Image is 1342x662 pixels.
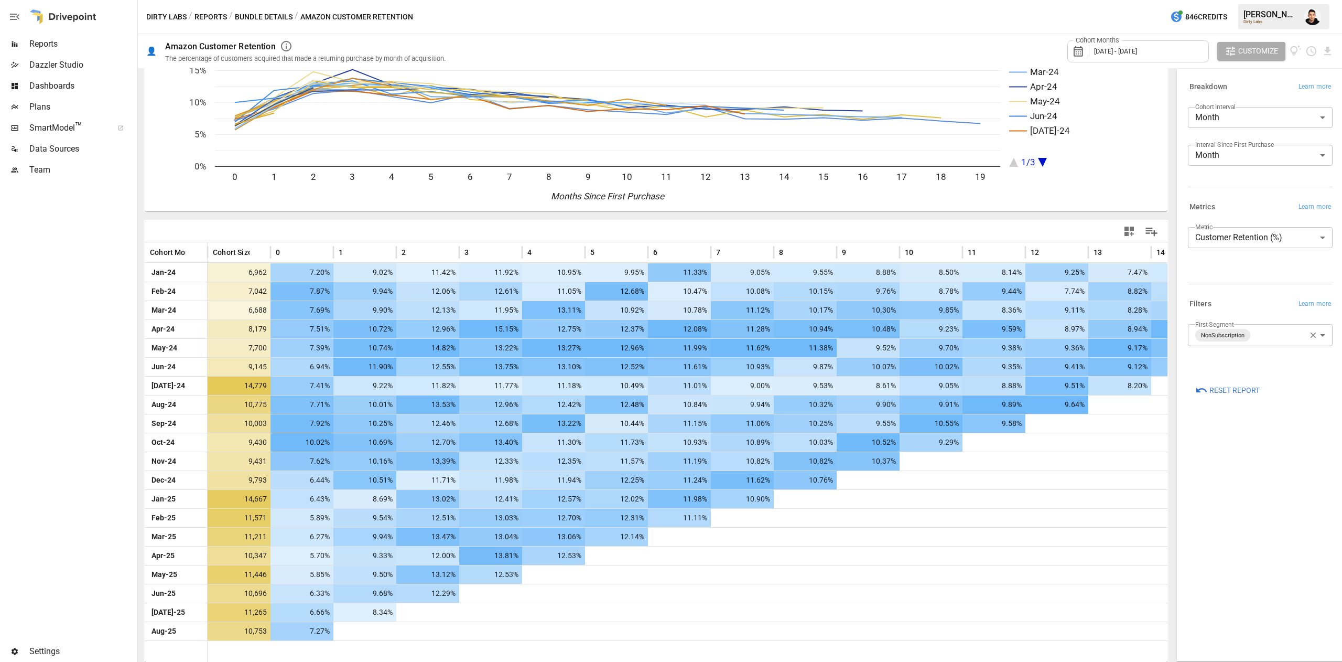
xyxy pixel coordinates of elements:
span: 9.23% [905,320,960,338]
span: 9,793 [213,471,268,489]
text: 5% [194,129,206,140]
text: 0% [194,161,206,172]
button: Sort [187,245,202,260]
span: 11.82% [402,377,457,395]
span: 10.48% [842,320,897,338]
span: 11.92% [464,263,520,282]
span: Jun-24 [150,358,202,376]
label: Cohort Months [1073,36,1122,45]
span: 2 [402,247,406,258]
span: 9.89% [968,396,1023,414]
div: Month [1188,107,1333,128]
span: 12.35% [527,452,583,471]
text: 8 [546,172,551,182]
text: 15% [189,65,206,76]
span: 11.94% [527,471,583,489]
span: 11.33% [653,263,709,282]
span: 11.71% [402,471,457,489]
span: Cohort Month [150,247,197,258]
text: 10 [622,172,632,182]
text: 4 [389,172,394,182]
span: 11.95% [464,301,520,319]
span: 9.05% [905,377,960,395]
span: May-24 [150,339,202,357]
button: Manage Columns [1140,220,1163,243]
span: 10.82% [779,452,835,471]
span: 9.05% [716,263,772,282]
text: Mar-24 [1030,67,1059,77]
span: 12.42% [527,396,583,414]
span: 7.87% [276,282,331,301]
span: 7,042 [213,282,268,301]
span: Nov-24 [150,452,202,471]
span: 6,962 [213,263,268,282]
h6: Breakdown [1189,81,1227,93]
span: 10.16% [339,452,394,471]
span: 10.93% [716,358,772,376]
text: 10% [189,97,206,108]
span: 9.29% [905,433,960,452]
span: 7.51% [276,320,331,338]
button: Sort [847,245,862,260]
span: 9,145 [213,358,268,376]
span: 10.94% [779,320,835,338]
span: 10 [905,247,913,258]
span: 13.53% [402,396,457,414]
span: 13.11% [527,301,583,319]
button: View documentation [1290,42,1302,61]
span: Reset Report [1209,384,1260,397]
span: 7.62% [276,452,331,471]
div: [PERSON_NAME] [1243,9,1298,19]
text: 12 [700,172,711,182]
span: 10.92% [590,301,646,319]
text: 14 [779,172,789,182]
span: 9.59% [968,320,1023,338]
span: 12.37% [590,320,646,338]
span: 10.25% [339,414,394,433]
text: 3 [350,172,355,182]
span: 10.44% [590,414,646,433]
div: Francisco Sanchez [1304,8,1321,25]
span: 11.30% [527,433,583,452]
span: 3 [464,247,469,258]
span: 9.53% [779,377,835,395]
span: 11.61% [653,358,709,376]
span: 12.33% [464,452,520,471]
span: SmartModel [29,122,106,134]
span: 9.76% [842,282,897,301]
span: 12.08% [653,320,709,338]
span: 12.55% [402,358,457,376]
span: 9.00% [716,377,772,395]
span: 11.01% [653,377,709,395]
text: 17 [896,172,907,182]
span: 12.75% [527,320,583,338]
span: 14.82% [402,339,457,357]
span: 8.88% [968,377,1023,395]
span: 7.47% [1094,263,1149,282]
span: Learn more [1298,202,1331,212]
h6: Metrics [1189,201,1215,213]
span: 7.39% [276,339,331,357]
span: 9.55% [842,414,897,433]
text: [DATE]-24 [1030,125,1070,136]
span: 8.50% [905,263,960,282]
span: 10.78% [653,301,709,319]
span: 8.81% [1156,358,1212,376]
label: Metric [1195,222,1213,231]
span: 12.06% [402,282,457,301]
span: 13.40% [464,433,520,452]
span: 8.97% [1031,320,1086,338]
span: 5 [590,247,594,258]
button: Bundle Details [235,10,293,24]
span: 12.70% [402,433,457,452]
span: 7 [716,247,720,258]
span: 9.51% [1031,377,1086,395]
span: 12.61% [464,282,520,301]
span: 7.40% [1156,263,1212,282]
span: 9.10% [1156,339,1212,357]
span: 10.89% [716,433,772,452]
text: 11 [661,172,672,182]
span: 7.74% [1031,282,1086,301]
button: Sort [596,245,610,260]
span: 11.19% [653,452,709,471]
